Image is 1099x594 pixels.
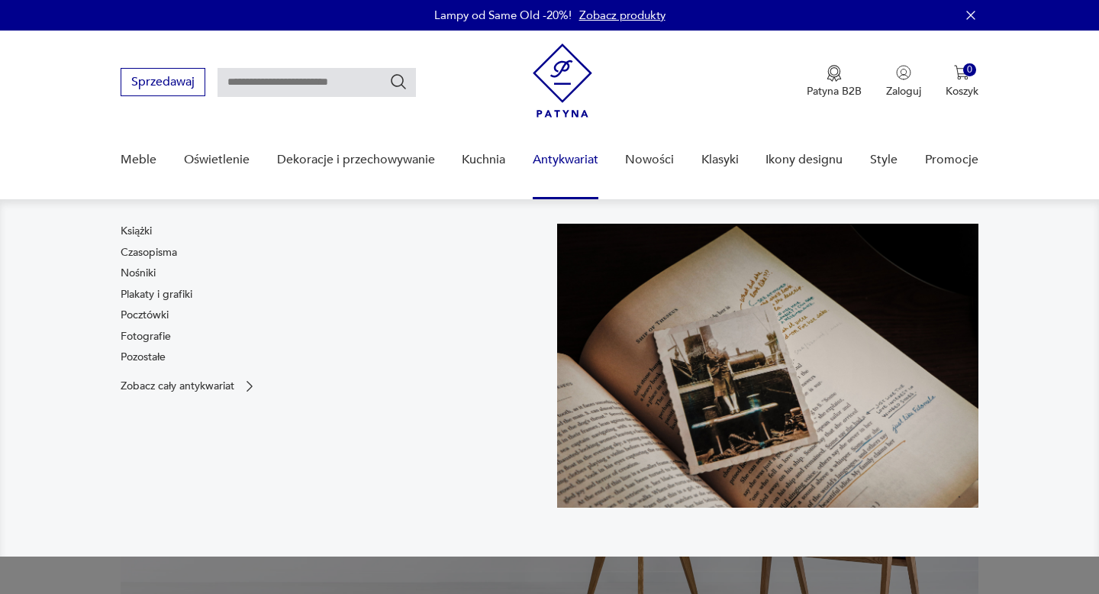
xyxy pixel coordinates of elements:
img: Ikona medalu [827,65,842,82]
div: 0 [963,63,976,76]
img: c8a9187830f37f141118a59c8d49ce82.jpg [557,224,978,508]
a: Czasopisma [121,245,177,260]
a: Pozostałe [121,350,166,365]
img: Ikona koszyka [954,65,969,80]
a: Zobacz produkty [579,8,666,23]
a: Ikona medaluPatyna B2B [807,65,862,98]
a: Plakaty i grafiki [121,287,192,302]
a: Zobacz cały antykwariat [121,379,257,394]
p: Lampy od Same Old -20%! [434,8,572,23]
a: Kuchnia [462,131,505,189]
a: Nośniki [121,266,156,281]
p: Zaloguj [886,84,921,98]
img: Ikonka użytkownika [896,65,911,80]
button: Sprzedawaj [121,68,205,96]
a: Dekoracje i przechowywanie [277,131,435,189]
button: 0Koszyk [946,65,978,98]
p: Zobacz cały antykwariat [121,381,234,391]
a: Style [870,131,898,189]
a: Pocztówki [121,308,169,323]
a: Promocje [925,131,978,189]
a: Nowości [625,131,674,189]
button: Zaloguj [886,65,921,98]
a: Oświetlenie [184,131,250,189]
button: Szukaj [389,73,408,91]
p: Koszyk [946,84,978,98]
p: Patyna B2B [807,84,862,98]
a: Ikony designu [765,131,843,189]
img: Patyna - sklep z meblami i dekoracjami vintage [533,44,592,118]
a: Sprzedawaj [121,78,205,89]
a: Klasyki [701,131,739,189]
button: Patyna B2B [807,65,862,98]
a: Książki [121,224,152,239]
a: Antykwariat [533,131,598,189]
a: Fotografie [121,329,171,344]
a: Meble [121,131,156,189]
